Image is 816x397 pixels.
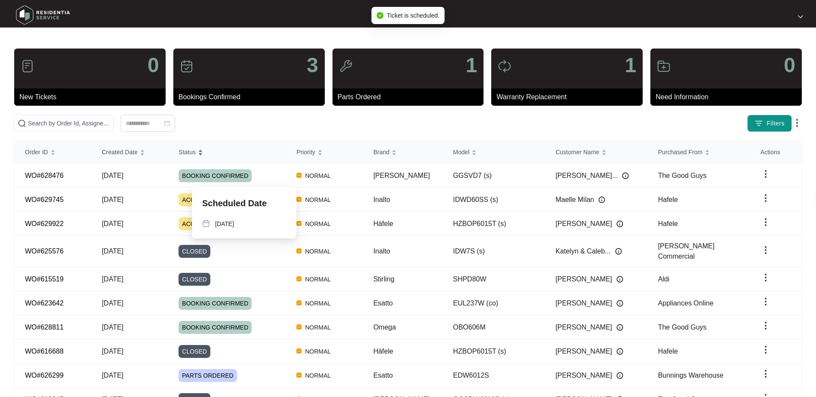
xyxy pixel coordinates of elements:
img: Info icon [615,248,622,255]
p: 0 [784,55,795,76]
span: Aldi [658,275,670,283]
img: Info icon [598,196,605,203]
img: map-pin [202,220,210,227]
p: 1 [466,55,477,76]
p: Scheduled Date [202,197,267,209]
td: OBO606M [443,315,545,339]
span: Filters [767,119,785,128]
p: [DATE] [215,220,234,228]
img: dropdown arrow [761,345,771,355]
img: Info icon [616,300,623,307]
span: Hafele [658,220,678,227]
span: BOOKING CONFIRMED [179,297,252,310]
span: [DATE] [102,299,123,307]
a: WO#628476 [25,172,64,179]
span: Häfele [373,220,393,227]
span: Inalto [373,247,390,255]
span: Esatto [373,299,393,307]
img: icon [657,59,671,73]
td: HZBOP6015T (s) [443,339,545,363]
img: dropdown arrow [792,118,802,128]
span: [PERSON_NAME] Commercial [658,242,715,260]
span: [PERSON_NAME] [555,274,612,284]
span: [PERSON_NAME] [555,322,612,333]
img: Vercel Logo [296,373,302,378]
span: CLOSED [179,245,210,258]
img: Vercel Logo [296,348,302,354]
span: Ticket is scheduled. [387,12,439,19]
a: WO#616688 [25,348,64,355]
p: 1 [625,55,636,76]
img: dropdown arrow [761,217,771,227]
span: Bunnings Warehouse [658,372,724,379]
span: Omega [373,324,396,331]
img: dropdown arrow [761,296,771,307]
img: dropdown arrow [798,15,803,19]
span: NORMAL [302,171,334,181]
th: Created Date [92,141,169,164]
span: Priority [296,147,315,157]
span: Purchased From [658,147,702,157]
p: Parts Ordered [338,92,484,102]
span: [DATE] [102,220,123,227]
span: [DATE] [102,247,123,255]
span: [DATE] [102,196,123,203]
span: [PERSON_NAME] [555,219,612,229]
img: Info icon [622,172,629,179]
span: Maelle Milan [555,195,594,205]
img: icon [339,59,353,73]
img: filter icon [754,119,763,128]
td: IDWD60SS (s) [443,188,545,212]
img: dropdown arrow [761,245,771,255]
p: Warranty Replacement [496,92,643,102]
button: filter iconFilters [747,115,792,132]
img: Info icon [616,348,623,355]
img: Info icon [616,220,623,227]
img: Vercel Logo [296,324,302,330]
th: Brand [363,141,443,164]
span: NORMAL [302,322,334,333]
span: CLOSED [179,273,210,286]
td: IDW7S (s) [443,236,545,267]
span: NORMAL [302,195,334,205]
span: check-circle [376,12,383,19]
img: Info icon [616,372,623,379]
span: Häfele [373,348,393,355]
a: WO#628811 [25,324,64,331]
span: [DATE] [102,275,123,283]
span: The Good Guys [658,324,707,331]
img: icon [498,59,511,73]
span: [DATE] [102,372,123,379]
img: Vercel Logo [296,248,302,253]
img: Info icon [616,324,623,331]
span: [DATE] [102,348,123,355]
th: Model [443,141,545,164]
span: NORMAL [302,246,334,257]
a: WO#625576 [25,247,64,255]
span: PARTS ORDERED [179,369,237,382]
td: EDW6012S [443,363,545,388]
span: Created Date [102,147,138,157]
span: Katelyn & Caleb... [555,246,610,257]
span: NORMAL [302,346,334,357]
span: [PERSON_NAME] [555,298,612,308]
a: WO#623642 [25,299,64,307]
span: Esatto [373,372,393,379]
img: dropdown arrow [761,272,771,283]
a: WO#629922 [25,220,64,227]
span: NORMAL [302,370,334,381]
span: BOOKING CONFIRMED [179,321,252,334]
span: Hafele [658,196,678,203]
p: New Tickets [19,92,166,102]
span: ACCEPTED [179,217,218,230]
span: Appliances Online [658,299,714,307]
img: Vercel Logo [296,276,302,281]
span: Hafele [658,348,678,355]
span: ACCEPTED [179,193,218,206]
td: HZBOP6015T (s) [443,212,545,236]
p: 0 [148,55,159,76]
span: Customer Name [555,147,599,157]
span: [PERSON_NAME]... [555,171,618,181]
p: Need Information [656,92,802,102]
span: Brand [373,147,389,157]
